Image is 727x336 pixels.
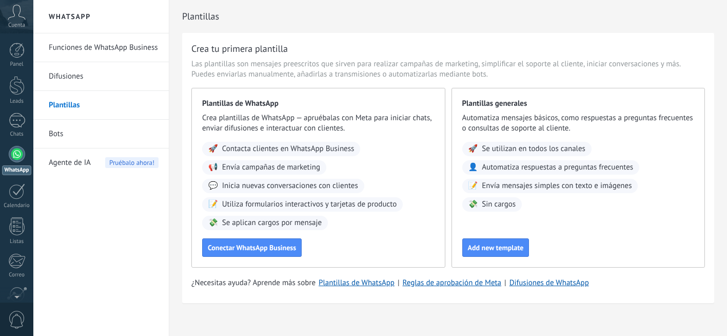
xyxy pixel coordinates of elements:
div: Panel [2,61,32,68]
span: Se utilizan en todos los canales [482,144,585,154]
div: Chats [2,131,32,138]
a: Reglas de aprobación de Meta [403,278,502,288]
li: Plantillas [33,91,169,120]
span: 💸 [208,218,218,228]
div: Listas [2,238,32,245]
span: Conectar WhatsApp Business [208,244,296,251]
span: Add new template [468,244,524,251]
div: Calendario [2,202,32,209]
span: Pruébalo ahora! [105,157,159,168]
li: Funciones de WhatsApp Business [33,33,169,62]
span: Plantillas de WhatsApp [202,99,435,109]
span: Cuenta [8,22,25,29]
button: Conectar WhatsApp Business [202,238,302,257]
li: Difusiones [33,62,169,91]
span: 📝 [468,181,478,191]
span: 📝 [208,199,218,210]
a: Bots [49,120,159,148]
span: Las plantillas son mensajes preescritos que sirven para realizar campañas de marketing, simplific... [191,59,705,80]
span: 👤 [468,162,478,173]
a: Difusiones [49,62,159,91]
span: Agente de IA [49,148,91,177]
li: Agente de IA [33,148,169,177]
a: Plantillas de WhatsApp [319,278,395,288]
div: Leads [2,98,32,105]
span: Se aplican cargos por mensaje [222,218,322,228]
span: Inicia nuevas conversaciones con clientes [222,181,358,191]
a: Agente de IAPruébalo ahora! [49,148,159,177]
h2: Plantillas [182,6,714,27]
div: WhatsApp [2,165,31,175]
span: 🚀 [468,144,478,154]
div: Correo [2,272,32,278]
span: ¿Necesitas ayuda? Aprende más sobre [191,278,316,288]
span: Plantillas generales [462,99,695,109]
span: Automatiza respuestas a preguntas frecuentes [482,162,633,173]
span: Envía mensajes simples con texto e imágenes [482,181,632,191]
span: Automatiza mensajes básicos, como respuestas a preguntas frecuentes o consultas de soporte al cli... [462,113,695,134]
a: Plantillas [49,91,159,120]
span: Sin cargos [482,199,516,210]
a: Funciones de WhatsApp Business [49,33,159,62]
span: 💬 [208,181,218,191]
span: Contacta clientes en WhatsApp Business [222,144,355,154]
div: | | [191,278,705,288]
span: Crea plantillas de WhatsApp — apruébalas con Meta para iniciar chats, enviar difusiones e interac... [202,113,435,134]
span: Utiliza formularios interactivos y tarjetas de producto [222,199,397,210]
button: Add new template [462,238,529,257]
span: 🚀 [208,144,218,154]
h3: Crea tu primera plantilla [191,42,288,55]
a: Difusiones de WhatsApp [509,278,589,288]
span: 📢 [208,162,218,173]
li: Bots [33,120,169,148]
span: Envía campañas de marketing [222,162,320,173]
span: 💸 [468,199,478,210]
